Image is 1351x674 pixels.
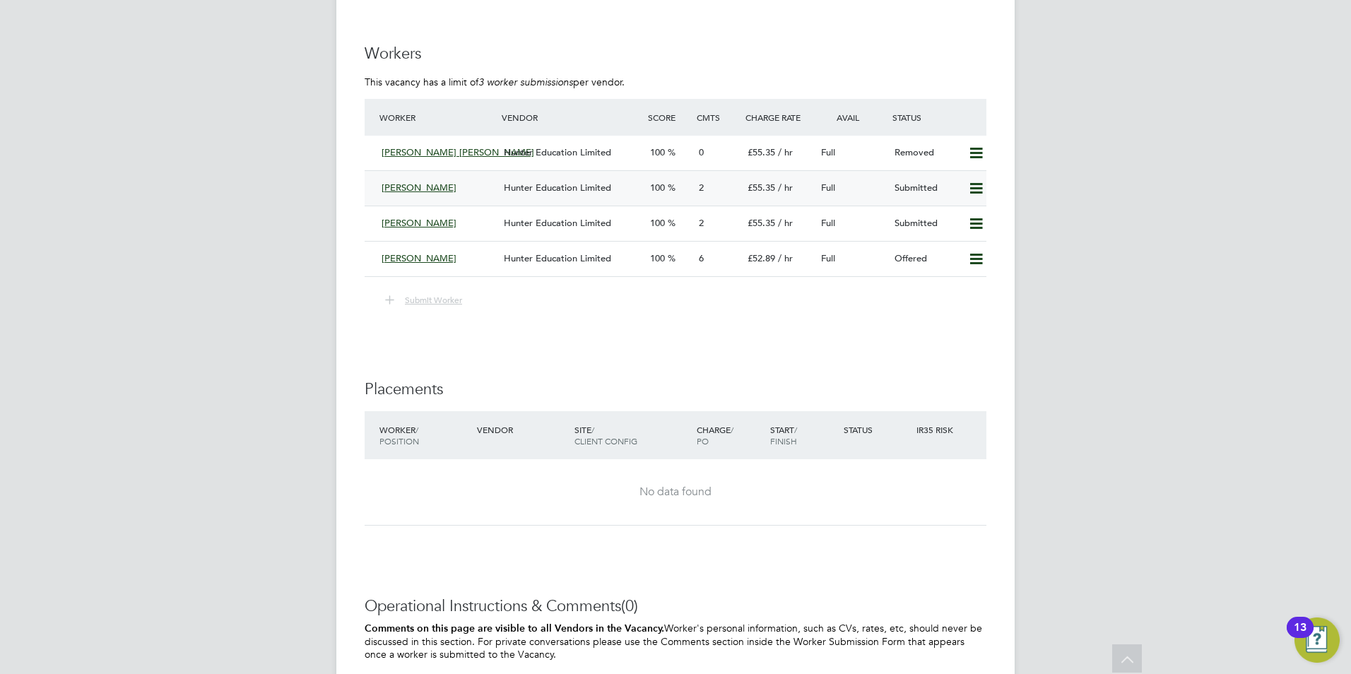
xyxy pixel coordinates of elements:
[405,294,462,305] span: Submit Worker
[699,182,704,194] span: 2
[699,252,704,264] span: 6
[504,252,611,264] span: Hunter Education Limited
[365,76,986,88] p: This vacancy has a limit of per vendor.
[365,622,986,661] p: Worker's personal information, such as CVs, rates, etc, should never be discussed in this section...
[748,217,775,229] span: £55.35
[748,252,775,264] span: £52.89
[498,105,644,130] div: Vendor
[365,44,986,64] h3: Workers
[778,182,793,194] span: / hr
[504,146,611,158] span: Hunter Education Limited
[382,146,534,158] span: [PERSON_NAME] [PERSON_NAME]
[376,105,498,130] div: Worker
[382,217,456,229] span: [PERSON_NAME]
[697,424,733,447] span: / PO
[778,146,793,158] span: / hr
[365,596,986,617] h3: Operational Instructions & Comments
[473,417,571,442] div: Vendor
[778,252,793,264] span: / hr
[504,217,611,229] span: Hunter Education Limited
[504,182,611,194] span: Hunter Education Limited
[650,182,665,194] span: 100
[889,247,962,271] div: Offered
[821,146,835,158] span: Full
[699,146,704,158] span: 0
[650,252,665,264] span: 100
[650,146,665,158] span: 100
[1294,617,1340,663] button: Open Resource Center, 13 new notifications
[821,252,835,264] span: Full
[375,291,473,309] button: Submit Worker
[840,417,914,442] div: Status
[365,379,986,400] h3: Placements
[889,141,962,165] div: Removed
[365,622,664,634] b: Comments on this page are visible to all Vendors in the Vacancy.
[382,182,456,194] span: [PERSON_NAME]
[770,424,797,447] span: / Finish
[376,417,473,454] div: Worker
[379,485,972,499] div: No data found
[913,417,962,442] div: IR35 Risk
[821,217,835,229] span: Full
[699,217,704,229] span: 2
[571,417,693,454] div: Site
[644,105,693,130] div: Score
[889,177,962,200] div: Submitted
[478,76,573,88] em: 3 worker submissions
[821,182,835,194] span: Full
[742,105,815,130] div: Charge Rate
[1294,627,1306,646] div: 13
[574,424,637,447] span: / Client Config
[650,217,665,229] span: 100
[889,105,986,130] div: Status
[889,212,962,235] div: Submitted
[748,182,775,194] span: £55.35
[815,105,889,130] div: Avail
[382,252,456,264] span: [PERSON_NAME]
[621,596,638,615] span: (0)
[748,146,775,158] span: £55.35
[778,217,793,229] span: / hr
[379,424,419,447] span: / Position
[767,417,840,454] div: Start
[693,105,742,130] div: Cmts
[693,417,767,454] div: Charge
